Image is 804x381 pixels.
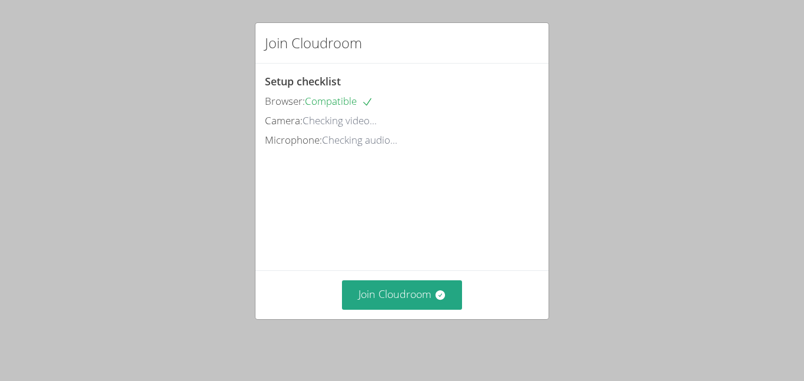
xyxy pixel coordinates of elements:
[342,280,463,309] button: Join Cloudroom
[265,32,362,54] h2: Join Cloudroom
[265,74,341,88] span: Setup checklist
[265,114,303,127] span: Camera:
[305,94,373,108] span: Compatible
[303,114,377,127] span: Checking video...
[265,94,305,108] span: Browser:
[322,133,397,147] span: Checking audio...
[265,133,322,147] span: Microphone:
